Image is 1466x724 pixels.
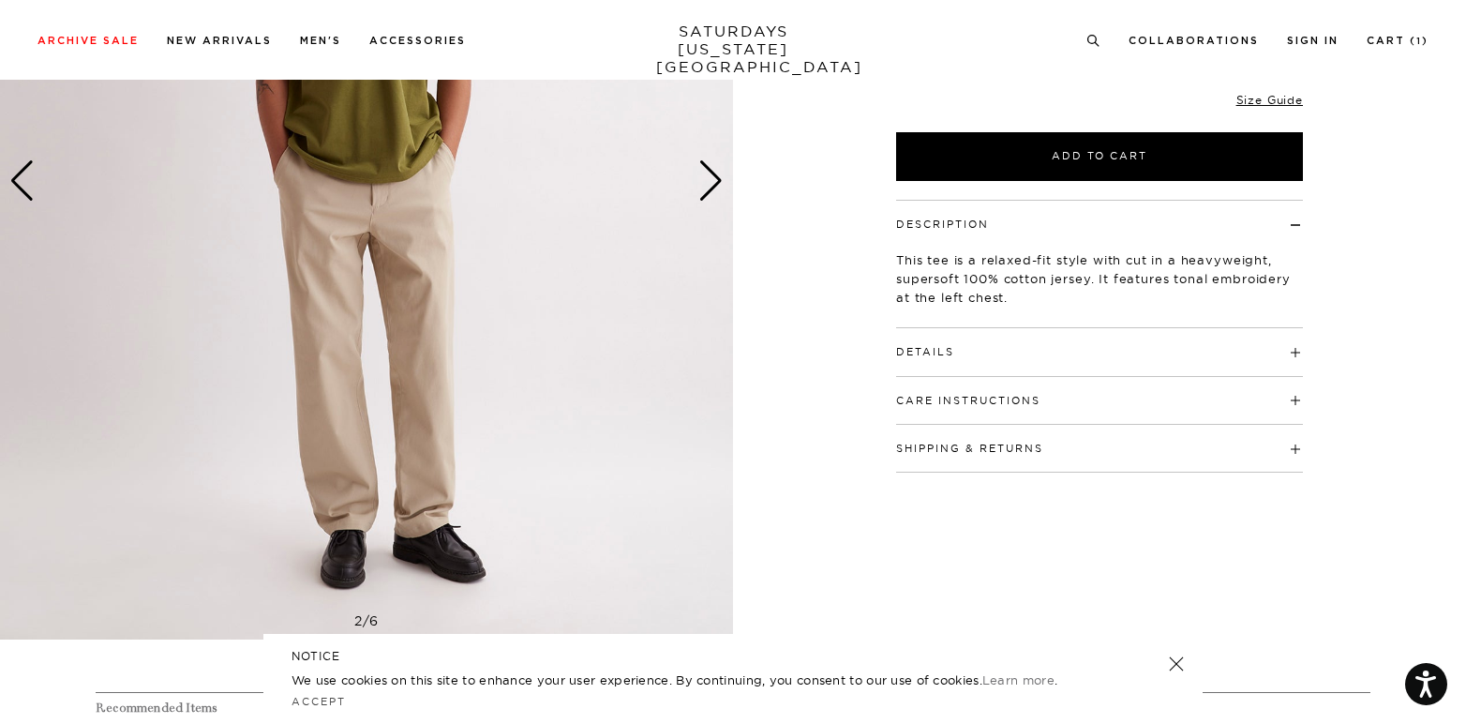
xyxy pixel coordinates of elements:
button: Add to Cart [896,132,1303,181]
a: Cart (1) [1367,36,1429,46]
button: Care Instructions [896,396,1040,406]
a: Accessories [369,36,466,46]
a: Sign In [1287,36,1339,46]
a: Learn more [982,672,1055,687]
div: Next slide [698,160,724,202]
p: This tee is a relaxed-fit style with cut in a heavyweight, supersoft 100% cotton jersey. It featu... [896,250,1303,307]
a: Size Guide [1236,93,1303,107]
small: 1 [1416,38,1422,46]
a: Archive Sale [37,36,139,46]
span: 2 [354,612,363,629]
button: Details [896,347,954,357]
a: SATURDAYS[US_STATE][GEOGRAPHIC_DATA] [656,23,811,76]
h4: Recommended Items [96,701,1370,716]
p: We use cookies on this site to enhance your user experience. By continuing, you consent to our us... [292,671,1108,689]
button: Description [896,219,989,230]
a: Men's [300,36,341,46]
a: Accept [292,695,346,708]
a: New Arrivals [167,36,272,46]
span: 6 [369,612,379,629]
a: Collaborations [1129,36,1259,46]
h5: NOTICE [292,648,1174,665]
button: Shipping & Returns [896,444,1043,454]
div: Previous slide [9,160,35,202]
